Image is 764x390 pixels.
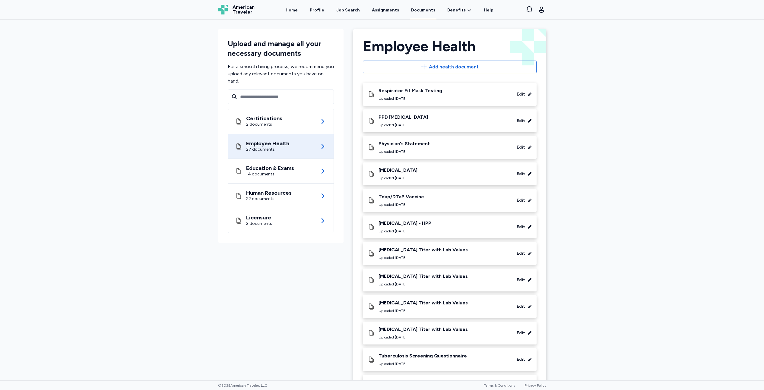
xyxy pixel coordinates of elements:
span: © 2025 American Traveler, LLC [218,383,267,388]
div: Edit [517,118,525,124]
button: Add health document [363,61,537,73]
div: Uploaded [DATE] [379,361,467,366]
div: Edit [517,144,525,150]
div: Employee Health [246,140,289,146]
div: Tdap/DTaP Vaccine [379,194,424,200]
div: [MEDICAL_DATA] Titer with Lab Values [379,300,468,306]
div: Edit [517,197,525,203]
div: [MEDICAL_DATA] Titer with Lab Values [379,326,468,332]
div: 2 documents [246,121,282,127]
div: [MEDICAL_DATA] Titer with Lab Values [379,273,468,279]
div: Uploaded [DATE] [379,255,468,260]
div: Uploaded [DATE] [379,202,424,207]
a: Benefits [447,7,472,13]
div: Physician's Statement [379,141,430,147]
span: Benefits [447,7,466,13]
div: 27 documents [246,146,289,153]
div: 14 documents [246,171,294,177]
div: MMR Vaccination [379,379,418,385]
div: Edit [517,357,525,363]
img: Logo [218,5,228,14]
div: Uploaded [DATE] [379,282,468,287]
div: Respirator Fit Mask Testing [379,88,442,94]
div: 2 documents [246,221,272,227]
div: [MEDICAL_DATA] - HPP [379,220,431,226]
span: Add health document [429,63,479,71]
div: [MEDICAL_DATA] Titer with Lab Values [379,247,468,253]
div: Uploaded [DATE] [379,96,442,101]
div: Tuberculosis Screening Questionnaire [379,353,467,359]
div: Human Resources [246,190,292,196]
div: Uploaded [DATE] [379,229,431,234]
span: American Traveler [233,5,255,14]
div: Uploaded [DATE] [379,335,468,340]
div: Uploaded [DATE] [379,149,430,154]
div: [MEDICAL_DATA] [379,167,417,173]
div: Edit [517,304,525,310]
div: Edit [517,250,525,256]
div: Job Search [336,7,360,13]
a: Documents [410,1,436,19]
div: Edit [517,224,525,230]
div: Certifications [246,115,282,121]
div: Uploaded [DATE] [379,308,468,313]
div: Education & Exams [246,165,294,171]
a: Privacy Policy [525,383,546,388]
a: Terms & Conditions [484,383,515,388]
div: 22 documents [246,196,292,202]
div: Employee Health [363,39,537,53]
div: Uploaded [DATE] [379,176,417,181]
div: PPD [MEDICAL_DATA] [379,114,428,120]
div: Upload and manage all your necessary documents [228,39,334,58]
div: Edit [517,171,525,177]
div: Uploaded [DATE] [379,123,428,127]
div: Edit [517,91,525,97]
div: For a smooth hiring process, we recommend you upload any relevant documents you have on hand. [228,63,334,85]
div: Edit [517,330,525,336]
div: Licensure [246,215,272,221]
div: Edit [517,277,525,283]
